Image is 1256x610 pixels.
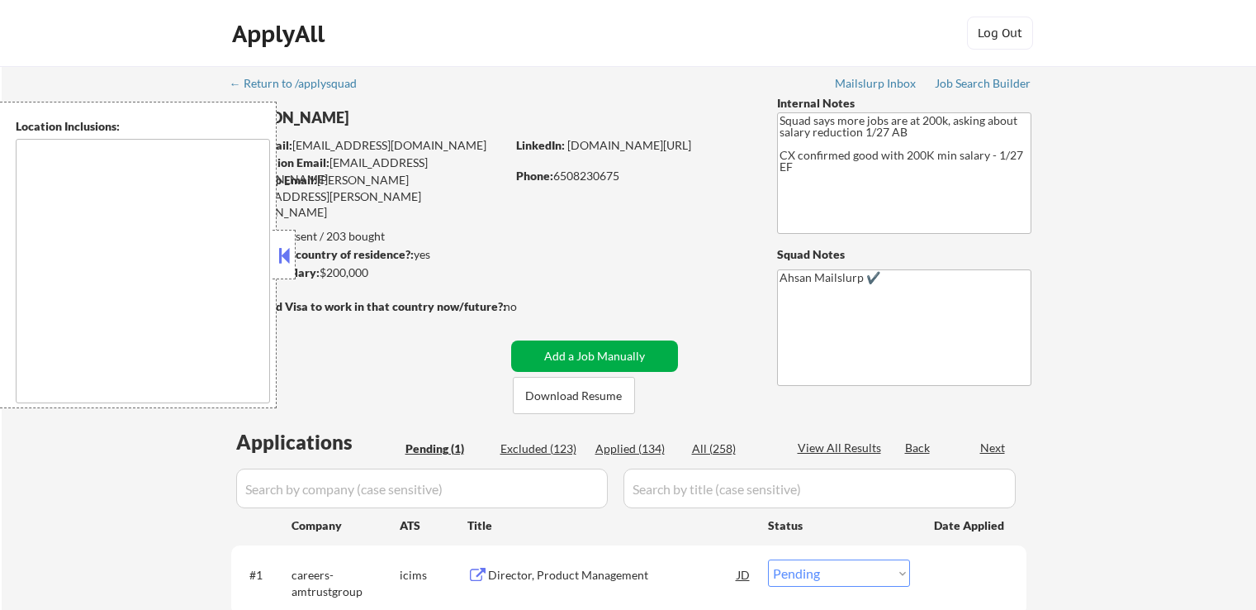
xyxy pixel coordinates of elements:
div: [PERSON_NAME][EMAIL_ADDRESS][PERSON_NAME][DOMAIN_NAME] [231,172,505,221]
div: Applied (134) [595,441,678,457]
div: no [504,298,551,315]
strong: Will need Visa to work in that country now/future?: [231,299,506,313]
div: ApplyAll [232,20,329,48]
div: Pending (1) [405,441,488,457]
strong: Phone: [516,169,553,183]
div: Mailslurp Inbox [835,78,917,89]
div: Location Inclusions: [16,118,270,135]
button: Add a Job Manually [511,341,678,372]
div: Squad Notes [777,246,1031,263]
div: #1 [249,567,278,584]
div: Date Applied [934,517,1007,534]
strong: LinkedIn: [516,138,565,152]
div: Company [291,517,400,534]
div: Next [980,440,1007,456]
div: All (258) [692,441,775,457]
strong: Can work in country of residence?: [230,247,414,261]
div: [PERSON_NAME] [231,107,571,128]
div: ATS [400,517,467,534]
div: ← Return to /applysquad [230,78,372,89]
div: 134 sent / 203 bought [230,228,505,245]
div: icims [400,567,467,584]
div: View All Results [798,440,886,456]
div: JD [736,560,752,589]
button: Download Resume [513,377,635,414]
div: yes [230,246,500,263]
a: ← Return to /applysquad [230,77,372,93]
a: Mailslurp Inbox [835,77,917,93]
div: 6508230675 [516,168,750,184]
div: Title [467,517,752,534]
div: Back [905,440,931,456]
button: Log Out [967,17,1033,50]
div: Status [768,510,910,540]
input: Search by title (case sensitive) [623,469,1016,508]
div: Applications [236,432,400,452]
div: [EMAIL_ADDRESS][DOMAIN_NAME] [232,155,505,187]
div: Job Search Builder [935,78,1031,89]
a: [DOMAIN_NAME][URL] [567,138,691,152]
div: [EMAIL_ADDRESS][DOMAIN_NAME] [232,137,505,154]
div: careers-amtrustgroup [291,567,400,599]
div: Excluded (123) [500,441,583,457]
input: Search by company (case sensitive) [236,469,608,508]
div: $200,000 [230,264,505,281]
div: Director, Product Management [488,567,737,584]
div: Internal Notes [777,95,1031,112]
